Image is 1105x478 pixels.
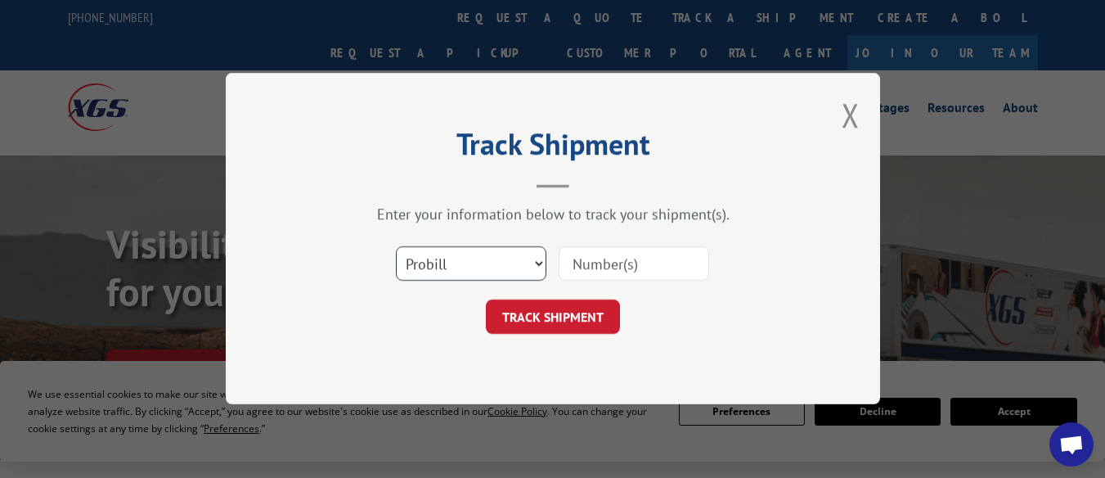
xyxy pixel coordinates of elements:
a: Open chat [1049,422,1094,467]
button: TRACK SHIPMENT [486,300,620,335]
h2: Track Shipment [308,133,798,164]
button: Close modal [842,93,860,137]
div: Enter your information below to track your shipment(s). [308,205,798,224]
input: Number(s) [559,247,709,282]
